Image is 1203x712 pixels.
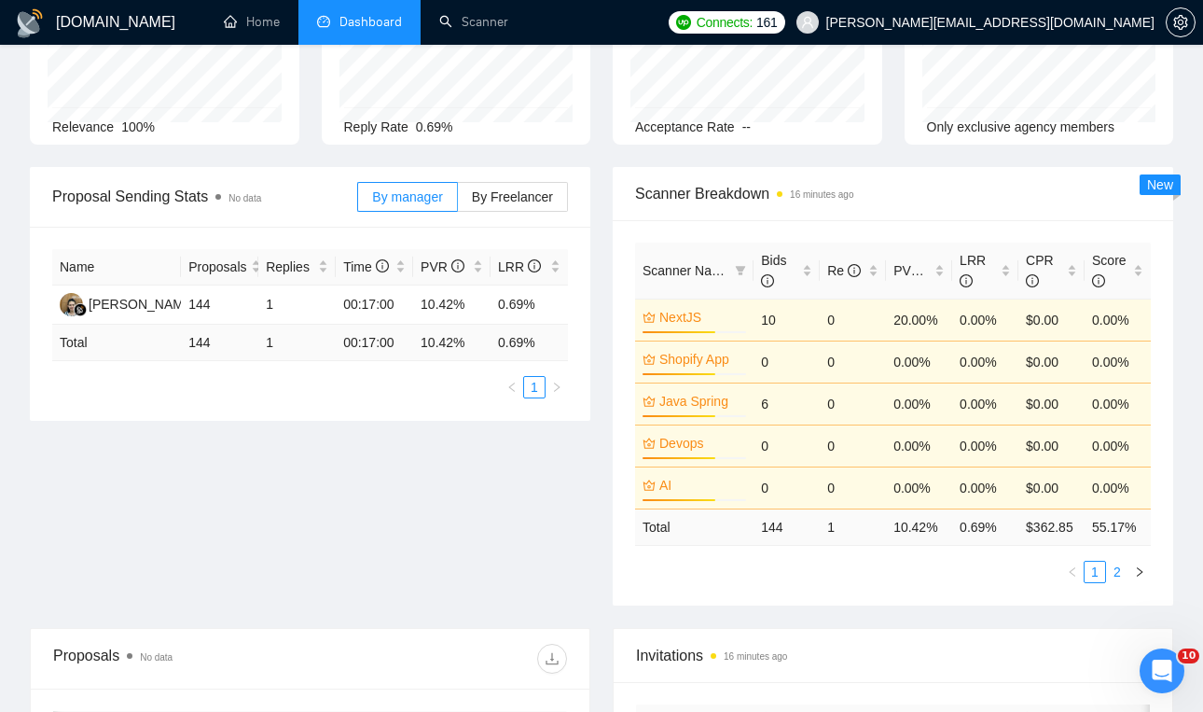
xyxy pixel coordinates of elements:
span: Bids [761,253,786,288]
a: Devops [659,433,742,454]
td: $0.00 [1018,425,1085,467]
span: No data [140,652,173,663]
span: 161 [756,12,777,33]
td: 1 [258,325,336,361]
td: 10.42 % [886,509,952,545]
td: 144 [754,509,820,545]
td: $0.00 [1018,299,1085,341]
td: 00:17:00 [336,286,413,325]
button: download [537,644,567,674]
span: download [538,651,566,666]
td: 0 [754,467,820,509]
span: Only exclusive agency members [927,119,1115,134]
td: 0.00% [886,467,952,509]
span: left [1067,566,1078,578]
td: 0 [820,467,886,509]
td: 0.00% [1085,299,1151,341]
span: Score [1092,253,1127,288]
td: 0.00% [886,341,952,383]
span: By manager [372,189,442,204]
span: 10 [1178,649,1199,663]
span: filter [731,257,750,285]
td: 0 [820,341,886,383]
time: 16 minutes ago [724,651,787,662]
td: 0.69% [491,286,568,325]
td: 0 [820,299,886,341]
td: 00:17:00 [336,325,413,361]
span: crown [643,437,656,450]
time: 16 minutes ago [790,189,853,200]
button: right [1128,561,1151,583]
span: Invitations [636,644,1150,667]
span: left [506,382,518,393]
img: upwork-logo.png [676,15,691,30]
td: 0 [754,341,820,383]
span: Proposals [188,257,246,277]
a: searchScanner [439,14,508,30]
td: 10.42 % [413,325,491,361]
td: 0.00% [1085,383,1151,425]
a: Shopify App [659,349,742,370]
a: NextJS [659,307,742,328]
td: 6 [754,383,820,425]
td: 1 [820,509,886,545]
td: 0.00% [952,341,1018,383]
a: AI [659,475,742,496]
span: setting [1167,15,1195,30]
li: Previous Page [501,376,523,398]
a: setting [1166,15,1196,30]
button: setting [1166,7,1196,37]
a: ES[PERSON_NAME] [60,296,196,311]
span: crown [643,479,656,492]
td: 10.42% [413,286,491,325]
span: info-circle [376,259,389,272]
span: Replies [266,257,314,277]
span: info-circle [451,259,464,272]
span: info-circle [761,274,774,287]
span: info-circle [924,264,937,277]
span: crown [643,353,656,366]
td: 0.00% [952,467,1018,509]
td: 10 [754,299,820,341]
img: gigradar-bm.png [74,303,87,316]
li: 1 [1084,561,1106,583]
span: right [551,382,562,393]
td: 0 [820,425,886,467]
li: Previous Page [1061,561,1084,583]
td: 0.00% [952,383,1018,425]
span: Reply Rate [344,119,408,134]
td: $ 362.85 [1018,509,1085,545]
li: 2 [1106,561,1128,583]
span: PVR [893,263,937,278]
div: [PERSON_NAME] [89,294,196,314]
td: 0.00% [1085,467,1151,509]
span: -- [742,119,751,134]
td: 0 [820,383,886,425]
button: right [546,376,568,398]
span: Scanner Breakdown [635,182,1151,205]
span: 100% [121,119,155,134]
span: New [1147,177,1173,192]
td: 0.00% [886,383,952,425]
th: Replies [258,249,336,286]
iframe: Intercom live chat [1140,649,1184,693]
td: $0.00 [1018,383,1085,425]
td: 1 [258,286,336,325]
img: ES [60,293,83,316]
td: 0 [754,425,820,467]
span: PVR [421,259,464,274]
li: Next Page [1128,561,1151,583]
td: Total [635,509,754,545]
td: 144 [181,286,258,325]
span: info-circle [1092,274,1105,287]
span: 0.69% [416,119,453,134]
td: 0.00% [1085,425,1151,467]
td: 144 [181,325,258,361]
span: Scanner Name [643,263,729,278]
td: 0.69 % [491,325,568,361]
span: Proposal Sending Stats [52,185,357,208]
td: 0.00% [952,425,1018,467]
span: Dashboard [339,14,402,30]
td: 0.00% [1085,341,1151,383]
a: 1 [524,377,545,398]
